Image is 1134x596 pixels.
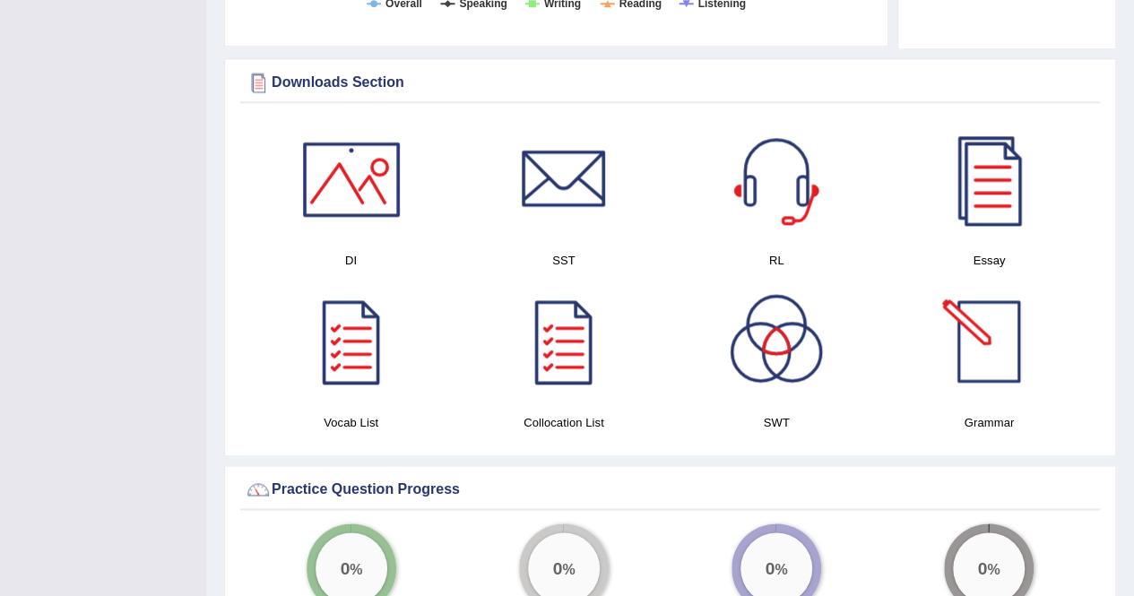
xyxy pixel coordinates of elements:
big: 0 [978,557,988,577]
h4: SWT [680,413,874,432]
div: Downloads Section [245,69,1095,96]
big: 0 [340,557,350,577]
h4: SST [466,251,661,270]
h4: Grammar [892,413,1086,432]
h4: Vocab List [254,413,448,432]
h4: Collocation List [466,413,661,432]
div: Practice Question Progress [245,476,1095,503]
big: 0 [766,557,775,577]
h4: RL [680,251,874,270]
big: 0 [552,557,562,577]
h4: DI [254,251,448,270]
h4: Essay [892,251,1086,270]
